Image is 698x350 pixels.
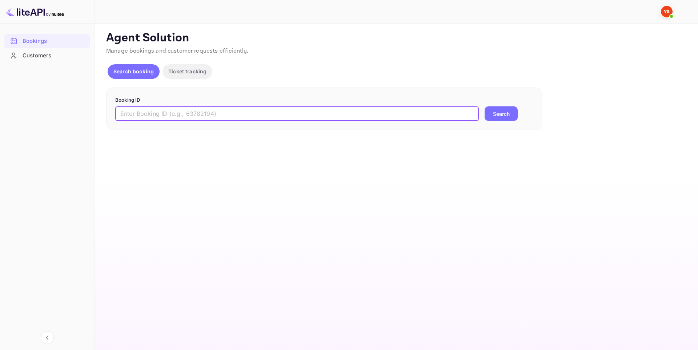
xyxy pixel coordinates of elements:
input: Enter Booking ID (e.g., 63782194) [115,106,479,121]
span: Manage bookings and customer requests efficiently. [106,47,249,55]
p: Booking ID [115,97,533,104]
div: Bookings [23,37,86,45]
img: Yandex Support [661,6,673,17]
a: Bookings [4,34,90,48]
button: Search [485,106,518,121]
p: Ticket tracking [168,68,206,75]
img: LiteAPI logo [6,6,64,17]
p: Agent Solution [106,31,685,45]
a: Customers [4,49,90,62]
div: Customers [23,52,86,60]
div: Customers [4,49,90,63]
p: Search booking [113,68,154,75]
button: Collapse navigation [41,331,54,344]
